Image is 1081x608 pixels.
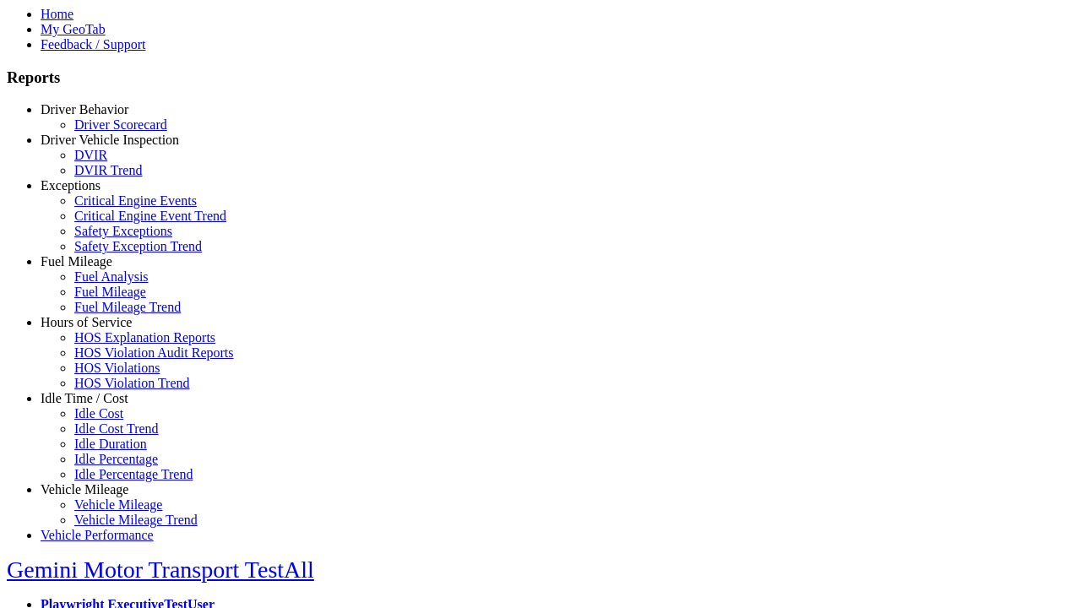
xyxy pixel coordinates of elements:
a: HOS Explanation Reports [74,330,215,345]
a: Critical Engine Events [74,193,197,208]
a: Feedback / Support [41,37,145,52]
a: Fuel Analysis [74,269,149,284]
a: Vehicle Performance [41,528,154,542]
a: Idle Percentage Trend [74,467,193,481]
a: Exceptions [41,178,100,193]
a: HOS Violations [74,361,160,375]
a: Idle Percentage [74,452,158,466]
h3: Reports [7,68,1074,87]
a: Gemini Motor Transport TestAll [7,556,314,583]
a: Fuel Mileage Trend [74,300,181,314]
a: HOS Violation Trend [74,376,190,390]
a: Safety Exceptions [74,224,172,238]
a: Vehicle Mileage Trend [74,513,198,527]
a: Driver Vehicle Inspection [41,133,179,147]
a: Driver Scorecard [74,117,167,132]
a: Idle Time / Cost [41,391,128,405]
a: Safety Exception Trend [74,239,202,253]
a: Critical Engine Event Trend [74,209,226,223]
a: Vehicle Mileage [74,497,162,512]
a: Vehicle Mileage [41,482,128,497]
a: Fuel Mileage [41,254,112,269]
a: HOS Violation Audit Reports [74,345,234,360]
a: Home [41,7,73,21]
a: Fuel Mileage [74,285,146,299]
a: Hours of Service [41,315,132,329]
a: Idle Duration [74,437,147,451]
a: DVIR [74,148,107,162]
a: Idle Cost Trend [74,421,159,436]
a: Idle Cost [74,406,123,421]
a: Driver Behavior [41,102,128,117]
a: My GeoTab [41,22,106,36]
a: DVIR Trend [74,163,142,177]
